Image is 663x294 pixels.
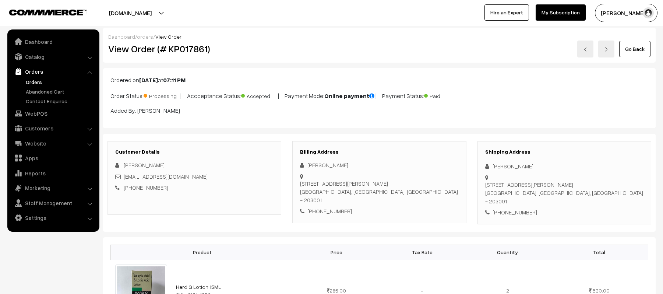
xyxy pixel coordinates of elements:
a: Website [9,137,97,150]
p: Added By: [PERSON_NAME] [110,106,648,115]
span: 530.00 [593,287,610,294]
span: [PERSON_NAME] [124,162,165,168]
a: Dashboard [108,34,135,40]
th: Quantity [465,245,550,260]
button: [DOMAIN_NAME] [83,4,177,22]
span: Processing [144,90,180,100]
a: Contact Enquires [24,97,97,105]
h3: Customer Details [115,149,274,155]
a: orders [137,34,153,40]
a: Dashboard [9,35,97,48]
div: [STREET_ADDRESS][PERSON_NAME] [GEOGRAPHIC_DATA], [GEOGRAPHIC_DATA], [GEOGRAPHIC_DATA] - 203001 [485,181,643,206]
a: Apps [9,151,97,165]
img: user [643,7,654,18]
h2: View Order (# KP017861) [108,43,282,55]
a: Reports [9,167,97,180]
a: [EMAIL_ADDRESS][DOMAIN_NAME] [124,173,208,180]
a: Settings [9,211,97,224]
div: [PERSON_NAME] [485,162,643,171]
p: Order Status: | Accceptance Status: | Payment Mode: | Payment Status: [110,90,648,100]
a: Staff Management [9,196,97,210]
img: right-arrow.png [604,47,609,52]
a: Abandoned Cart [24,88,97,95]
th: Product [111,245,294,260]
div: [PHONE_NUMBER] [485,208,643,217]
span: Accepted [241,90,278,100]
a: Go Back [619,41,650,57]
a: Marketing [9,181,97,195]
a: Orders [9,65,97,78]
span: Paid [424,90,461,100]
a: Catalog [9,50,97,63]
button: [PERSON_NAME] [595,4,657,22]
a: Orders [24,78,97,86]
span: 2 [506,287,509,294]
h3: Shipping Address [485,149,643,155]
div: [PERSON_NAME] [300,161,458,169]
p: Ordered on at [110,76,648,84]
div: [PHONE_NUMBER] [300,207,458,216]
a: My Subscription [536,4,586,21]
div: [STREET_ADDRESS][PERSON_NAME] [GEOGRAPHIC_DATA], [GEOGRAPHIC_DATA], [GEOGRAPHIC_DATA] - 203001 [300,179,458,204]
a: [PHONE_NUMBER] [124,184,168,191]
a: Hire an Expert [484,4,529,21]
span: View Order [155,34,181,40]
th: Price [294,245,379,260]
th: Total [550,245,648,260]
span: 265.00 [327,287,346,294]
b: Online payment [324,92,375,99]
b: 07:11 PM [163,76,186,84]
b: [DATE] [139,76,158,84]
h3: Billing Address [300,149,458,155]
a: Hard Q Lotion 15ML [176,284,221,290]
a: COMMMERCE [9,7,74,16]
div: / / [108,33,650,41]
img: left-arrow.png [583,47,588,52]
th: Tax Rate [379,245,465,260]
a: Customers [9,122,97,135]
a: WebPOS [9,107,97,120]
img: COMMMERCE [9,10,87,15]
